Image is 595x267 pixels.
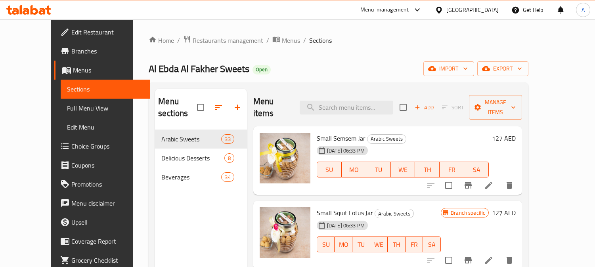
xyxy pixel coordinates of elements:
h2: Menu items [253,95,291,119]
a: Promotions [54,175,150,194]
a: Menu disclaimer [54,194,150,213]
span: export [484,64,522,74]
span: Arabic Sweets [161,134,221,144]
button: Manage items [469,95,522,120]
span: Arabic Sweets [367,134,406,143]
button: TU [366,162,391,177]
button: TH [415,162,440,177]
button: TU [352,236,370,252]
span: A [582,6,585,14]
span: 8 [225,154,234,162]
a: Edit menu item [484,256,494,265]
a: Menus [54,61,150,80]
nav: Menu sections [155,126,247,190]
a: Branches [54,42,150,61]
span: FR [409,239,420,250]
span: 33 [222,135,233,143]
span: MO [345,164,363,175]
button: SA [423,236,441,252]
button: MO [342,162,366,177]
span: Sections [67,84,144,94]
span: Choice Groups [71,141,144,151]
span: WE [394,164,412,175]
span: Small Semsem Jar [317,132,365,144]
h6: 127 AED [492,207,516,218]
span: Delicious Desserts [161,153,224,163]
span: Menus [73,65,144,75]
span: Promotions [71,179,144,189]
span: Restaurants management [193,36,263,45]
button: Branch-specific-item [459,176,478,195]
button: SA [464,162,489,177]
button: export [477,61,528,76]
span: Coupons [71,160,144,170]
button: SU [317,162,342,177]
div: Delicious Desserts8 [155,149,247,168]
li: / [177,36,180,45]
span: Select all sections [192,99,209,116]
div: Arabic Sweets33 [155,130,247,149]
h2: Menu sections [158,95,197,119]
a: Menus [272,35,300,46]
span: Full Menu View [67,103,144,113]
button: delete [500,176,519,195]
span: SU [320,164,339,175]
button: MO [335,236,352,252]
span: Open [253,66,271,73]
button: FR [406,236,423,252]
span: [DATE] 06:33 PM [324,222,368,229]
a: Full Menu View [61,99,150,118]
button: Add [411,101,437,114]
span: Branch specific [448,209,488,217]
span: Sections [309,36,332,45]
button: import [423,61,474,76]
span: Arabic Sweets [375,209,413,218]
div: Open [253,65,271,74]
span: TU [356,239,367,250]
a: Upsell [54,213,150,232]
li: / [303,36,306,45]
button: WE [370,236,388,252]
a: Sections [61,80,150,99]
a: Coupons [54,156,150,175]
img: Small Squit Lotus Jar [260,207,310,258]
img: Small Semsem Jar [260,133,310,183]
button: WE [391,162,415,177]
span: TH [418,164,436,175]
span: TH [391,239,402,250]
span: Add item [411,101,437,114]
h6: 127 AED [492,133,516,144]
span: Coverage Report [71,236,144,246]
button: SU [317,236,335,252]
span: Al Ebda Al Fakher Sweets [149,60,249,78]
nav: breadcrumb [149,35,528,46]
span: Small Squit Lotus Jar [317,207,373,219]
span: Menus [282,36,300,45]
a: Edit menu item [484,181,494,190]
div: Arabic Sweets [367,134,406,144]
span: Select section [395,99,411,116]
span: SA [426,239,438,250]
span: 34 [222,174,233,181]
span: Select section first [437,101,469,114]
span: Add [413,103,435,112]
span: Grocery Checklist [71,256,144,265]
input: search [300,101,393,114]
span: Edit Restaurant [71,27,144,37]
div: items [221,172,234,182]
div: [GEOGRAPHIC_DATA] [446,6,499,14]
span: Branches [71,46,144,56]
span: Upsell [71,217,144,227]
button: TH [388,236,406,252]
a: Restaurants management [183,35,263,46]
button: FR [440,162,464,177]
a: Edit Menu [61,118,150,137]
span: Sort sections [209,98,228,117]
span: WE [373,239,385,250]
span: TU [369,164,388,175]
a: Edit Restaurant [54,23,150,42]
div: Beverages34 [155,168,247,187]
div: Beverages [161,172,221,182]
span: Edit Menu [67,122,144,132]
